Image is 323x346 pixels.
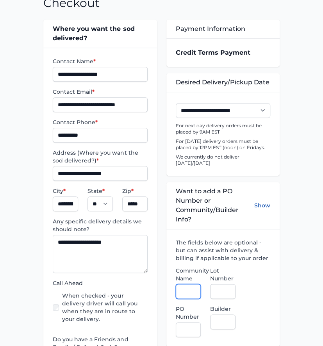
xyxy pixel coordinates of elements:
[176,305,201,321] label: PO Number
[210,267,236,282] label: Lot Number
[166,20,280,38] div: Payment Information
[176,49,250,56] strong: Credit Terms Payment
[53,218,147,233] label: Any specific delivery details we should note?
[53,187,78,195] label: City
[53,57,147,65] label: Contact Name
[176,138,270,151] p: For [DATE] delivery orders must be placed by 12PM EST (noon) on Fridays.
[210,305,236,313] label: Builder
[53,88,147,96] label: Contact Email
[176,267,201,282] label: Community Name
[176,154,270,166] p: We currently do not deliver [DATE]/[DATE]
[166,73,280,92] div: Desired Delivery/Pickup Date
[87,187,113,195] label: State
[62,292,147,323] label: When checked - your delivery driver will call you when they are in route to your delivery.
[53,149,147,164] label: Address (Where you want the sod delivered?)
[53,279,147,287] label: Call Ahead
[254,187,270,224] button: Show
[176,187,254,224] span: Want to add a PO Number or Community/Builder Info?
[53,118,147,126] label: Contact Phone
[122,187,148,195] label: Zip
[176,123,270,135] p: For next day delivery orders must be placed by 9AM EST
[176,239,270,262] label: The fields below are optional - but can assist with delivery & billing if applicable to your order
[43,20,157,48] div: Where you want the sod delivered?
